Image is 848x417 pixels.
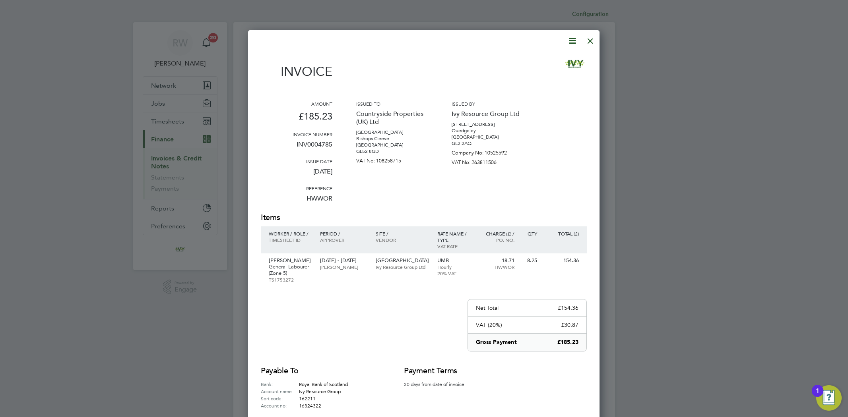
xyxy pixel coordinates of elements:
[480,230,514,237] p: Charge (£) /
[299,395,316,402] span: 162211
[476,321,502,328] p: VAT (20%)
[356,148,428,154] p: GL52 8GD
[404,380,475,388] p: 30 days from date of invoice
[299,402,321,409] span: 16324322
[452,100,523,107] h3: Issued by
[561,321,578,328] p: £30.87
[269,237,312,243] p: Timesheet ID
[269,276,312,283] p: TS1753272
[522,257,537,264] p: 8.25
[261,164,332,185] p: [DATE]
[356,135,428,142] p: Bishops Cleeve
[557,338,578,346] p: £185.23
[558,304,578,311] p: £154.36
[480,237,514,243] p: Po. No.
[261,64,332,79] h1: Invoice
[545,257,579,264] p: 154.36
[437,270,472,276] p: 20% VAT
[404,365,475,376] h2: Payment terms
[522,230,537,237] p: QTY
[261,402,299,409] label: Account no:
[452,107,523,121] p: Ivy Resource Group Ltd
[437,257,472,264] p: UMB
[816,385,842,411] button: Open Resource Center, 1 new notification
[480,257,514,264] p: 18.71
[261,137,332,158] p: INV0004785
[476,338,517,346] p: Gross Payment
[356,129,428,135] p: [GEOGRAPHIC_DATA]
[299,388,341,394] span: Ivy Resource Group
[356,100,428,107] h3: Issued to
[261,185,332,191] h3: Reference
[480,264,514,270] p: HWWOR
[452,147,523,156] p: Company No: 10525592
[437,230,472,243] p: Rate name / type
[452,140,523,147] p: GL2 2AQ
[261,131,332,137] h3: Invoice number
[356,154,428,164] p: VAT No: 108258715
[452,127,523,134] p: Quedgeley
[437,243,472,249] p: VAT rate
[476,304,499,311] p: Net Total
[320,230,367,237] p: Period /
[261,365,380,376] h2: Payable to
[376,237,430,243] p: Vendor
[437,264,472,270] p: Hourly
[452,121,523,127] p: [STREET_ADDRESS]
[376,257,430,264] p: [GEOGRAPHIC_DATA]
[376,230,430,237] p: Site /
[320,257,367,264] p: [DATE] - [DATE]
[563,52,587,76] img: ivyresourcegroup-logo-remittance.png
[452,134,523,140] p: [GEOGRAPHIC_DATA]
[269,264,312,276] p: General Labourer (Zone 5)
[299,381,348,387] span: Royal Bank of Scotland
[269,230,312,237] p: Worker / Role /
[356,107,428,129] p: Countryside Properties (UK) Ltd
[376,264,430,270] p: Ivy Resource Group Ltd
[269,257,312,264] p: [PERSON_NAME]
[261,107,332,131] p: £185.23
[816,391,819,401] div: 1
[356,142,428,148] p: [GEOGRAPHIC_DATA]
[261,191,332,212] p: HWWOR
[261,100,332,107] h3: Amount
[261,212,587,223] h2: Items
[545,230,579,237] p: Total (£)
[452,156,523,166] p: VAT No: 263811506
[320,237,367,243] p: Approver
[261,380,299,388] label: Bank:
[261,388,299,395] label: Account name:
[261,158,332,164] h3: Issue date
[261,395,299,402] label: Sort code:
[320,264,367,270] p: [PERSON_NAME]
